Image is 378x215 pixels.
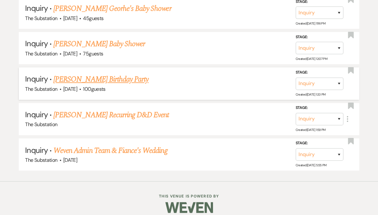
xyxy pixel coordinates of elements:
[53,74,148,85] a: [PERSON_NAME] Birthday Party
[25,74,47,84] span: Inquiry
[25,110,47,119] span: Inquiry
[296,34,343,41] label: Stage:
[25,145,47,155] span: Inquiry
[25,156,57,163] span: The Substation
[296,92,326,97] span: Created: [DATE] 1:33 PM
[25,39,47,48] span: Inquiry
[63,15,77,22] span: [DATE]
[83,15,103,22] span: 45 guests
[25,3,47,13] span: Inquiry
[63,50,77,57] span: [DATE]
[53,38,145,50] a: [PERSON_NAME] Baby Shower
[83,50,103,57] span: 75 guests
[296,140,343,147] label: Stage:
[296,163,326,167] span: Created: [DATE] 5:55 PM
[296,57,327,61] span: Created: [DATE] 12:07 PM
[25,121,57,128] span: The Substation
[53,145,167,156] a: Weven Admin Team & Fiance's Wedding
[296,21,325,25] span: Created: [DATE] 11:16 PM
[25,15,57,22] span: The Substation
[63,86,77,92] span: [DATE]
[25,86,57,92] span: The Substation
[63,156,77,163] span: [DATE]
[25,50,57,57] span: The Substation
[53,109,169,121] a: [PERSON_NAME] Recurring D&D Event
[53,3,171,14] a: [PERSON_NAME] Georhe's Baby Shower
[296,69,343,76] label: Stage:
[296,128,326,132] span: Created: [DATE] 1:59 PM
[83,86,105,92] span: 100 guests
[296,104,343,111] label: Stage:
